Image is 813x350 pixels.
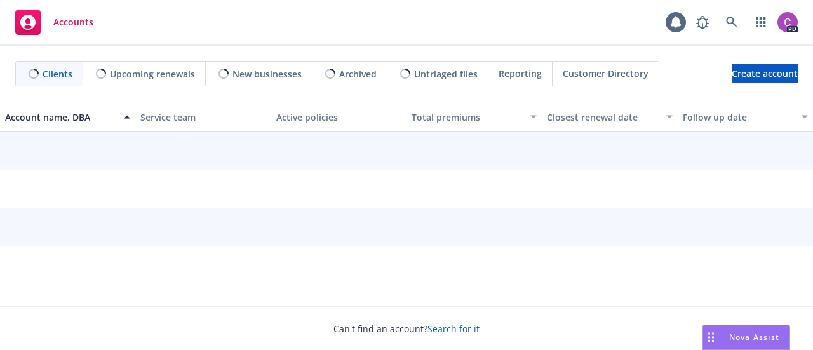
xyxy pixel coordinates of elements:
[412,111,523,124] div: Total premiums
[135,102,271,132] button: Service team
[703,325,719,349] div: Drag to move
[10,4,98,40] a: Accounts
[43,67,72,81] span: Clients
[542,102,677,132] button: Closest renewal date
[547,111,658,124] div: Closest renewal date
[690,10,715,35] a: Report a Bug
[427,323,480,335] a: Search for it
[732,62,798,86] span: Create account
[271,102,406,132] button: Active policies
[678,102,813,132] button: Follow up date
[140,111,265,124] div: Service team
[683,111,794,124] div: Follow up date
[729,332,779,342] span: Nova Assist
[702,325,790,350] button: Nova Assist
[333,322,480,335] span: Can't find an account?
[748,10,774,35] a: Switch app
[232,67,302,81] span: New businesses
[777,12,798,32] img: photo
[276,111,401,124] div: Active policies
[499,67,542,80] span: Reporting
[53,17,93,27] span: Accounts
[414,67,478,81] span: Untriaged files
[406,102,542,132] button: Total premiums
[5,111,116,124] div: Account name, DBA
[110,67,195,81] span: Upcoming renewals
[563,67,648,80] span: Customer Directory
[732,64,798,83] a: Create account
[339,67,377,81] span: Archived
[719,10,744,35] a: Search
